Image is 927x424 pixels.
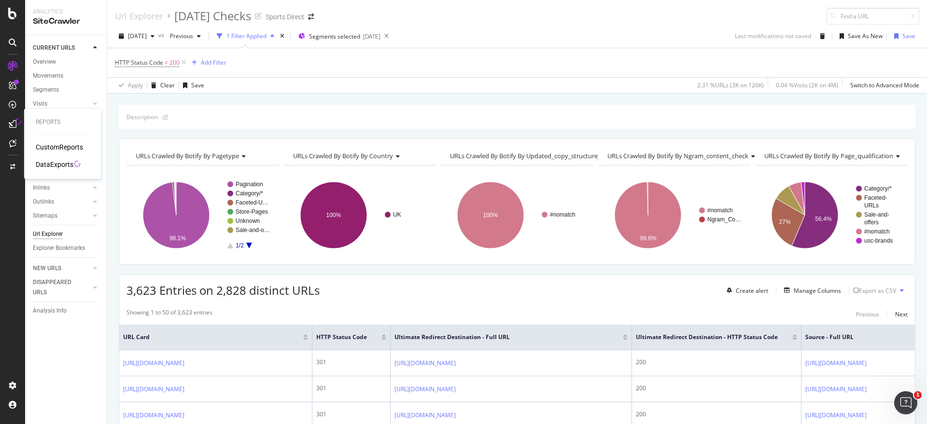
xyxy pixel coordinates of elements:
a: Analysis Info [33,306,100,316]
span: 200 [169,56,180,69]
a: DataExports [36,160,73,169]
div: Outlinks [33,197,54,207]
a: [URL][DOMAIN_NAME] [805,384,867,394]
h4: URLs Crawled By Botify By ngram_content_check [605,148,763,164]
span: 2025 Oct. 5th [128,32,147,40]
text: Faceted- [864,194,887,201]
div: Clear [160,81,175,89]
div: Url Explorer [33,229,63,239]
button: Create alert [723,283,768,298]
div: Sports Direct [266,12,304,22]
div: Segments [33,85,59,95]
a: Url Explorer [33,229,100,239]
span: URLs Crawled By Botify By pagetype [136,151,239,160]
div: Movements [33,71,63,81]
a: [URL][DOMAIN_NAME] [123,410,184,420]
div: [DATE] [363,32,380,41]
h4: URLs Crawled By Botify By country [291,148,428,164]
text: URLs [864,202,879,209]
span: Ultimate Redirect Destination - Full URL [394,333,608,342]
text: Ngram_Co… [707,216,741,223]
a: [URL][DOMAIN_NAME] [394,384,456,394]
text: Sale-and-o… [236,227,270,233]
text: UK [393,211,401,218]
span: 3,623 Entries on 2,828 distinct URLs [126,282,320,298]
h4: URLs Crawled By Botify By updated_copy_structure_skus [448,148,628,164]
div: Save [191,81,204,89]
span: URLs Crawled By Botify By updated_copy_structure_skus [450,151,614,160]
text: Pagination [236,181,263,188]
div: loading [853,287,859,293]
div: [DATE] Checks [174,8,251,24]
iframe: Intercom live chat [894,391,917,414]
text: Unknown [236,218,260,224]
button: loadingExport as CSV [853,283,896,298]
text: 56.4% [815,216,832,222]
span: URLs Crawled By Botify By country [293,151,393,160]
button: Add Filter [188,57,226,68]
text: 100% [326,212,341,219]
div: Create alert [736,287,768,295]
div: Add Filter [201,58,226,67]
div: Reports [36,118,90,126]
a: Url Explorer [115,11,163,21]
input: Find a URL [827,8,919,25]
div: 200 [636,410,797,419]
div: A chart. [598,173,749,257]
svg: A chart. [441,173,591,257]
a: Explorer Bookmarks [33,243,100,253]
div: 0.04 % Visits ( 2K on 4M ) [776,81,838,89]
span: HTTP Status Code [316,333,367,342]
button: Switch to Advanced Mode [846,78,919,93]
div: Last modifications not saved [735,32,811,40]
span: 1 [914,391,922,399]
svg: A chart. [284,173,435,257]
button: Next [895,308,908,320]
button: Segments selected[DATE] [295,28,380,44]
text: Category/* [864,185,892,192]
a: Segments [33,85,100,95]
button: Save [179,78,204,93]
svg: A chart. [126,173,277,257]
text: Sale-and- [864,211,889,218]
text: 100% [483,212,498,219]
div: Apply [128,81,143,89]
div: NEW URLS [33,263,61,274]
svg: A chart. [755,173,906,257]
div: 200 [636,384,797,393]
div: SiteCrawler [33,16,99,27]
a: [URL][DOMAIN_NAME] [805,410,867,420]
span: vs [158,31,166,39]
button: Manage Columns [780,285,841,296]
div: 301 [316,384,386,393]
div: Previous [856,310,879,318]
div: 1 Filter Applied [226,32,267,40]
div: 200 [636,358,797,367]
a: [URL][DOMAIN_NAME] [123,358,184,368]
span: ≠ [165,58,168,67]
div: Analysis Info [33,306,67,316]
div: Save [902,32,915,40]
span: Ultimate Redirect Destination - HTTP Status Code [636,333,778,342]
button: Previous [166,28,205,44]
h4: URLs Crawled By Botify By pagetype [134,148,270,164]
a: Inlinks [33,183,90,193]
text: Faceted-U… [236,199,268,206]
div: 301 [316,410,386,419]
div: 301 [316,358,386,367]
div: 2.31 % URLs ( 3K on 126K ) [697,81,764,89]
button: 1 Filter Applied [213,28,278,44]
a: DISAPPEARED URLS [33,277,90,298]
text: #nomatch [707,207,733,214]
div: Overview [33,57,56,67]
text: Category/* [236,190,263,197]
div: times [278,31,286,41]
div: Explorer Bookmarks [33,243,85,253]
div: Switch to Advanced Mode [850,81,919,89]
span: Segments selected [309,32,360,41]
a: Outlinks [33,197,90,207]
